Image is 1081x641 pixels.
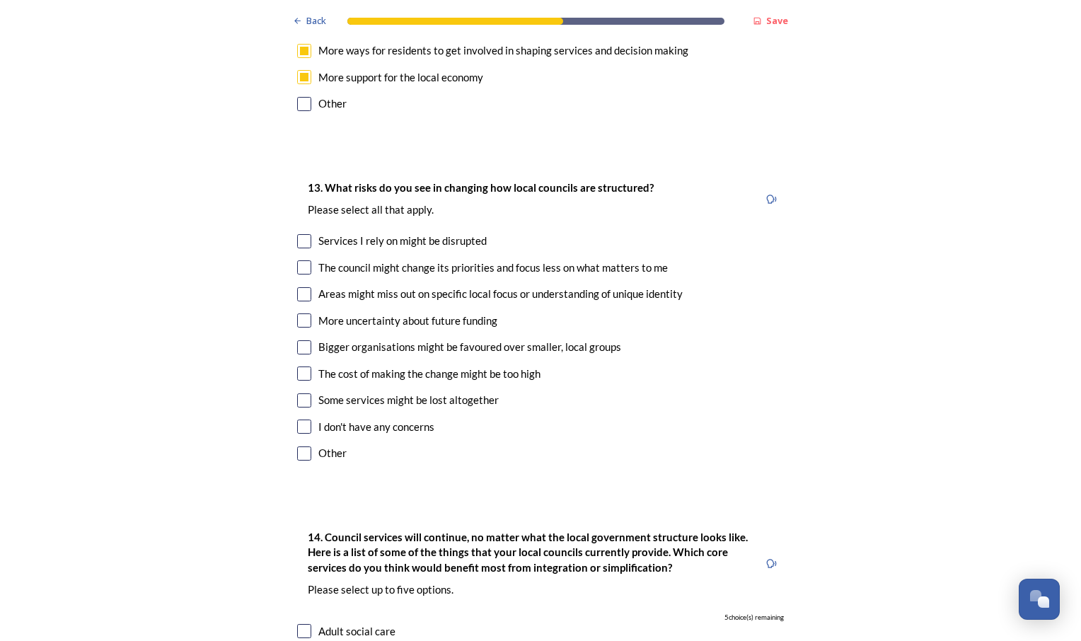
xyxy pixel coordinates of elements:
div: Areas might miss out on specific local focus or understanding of unique identity [318,286,683,302]
div: Adult social care [318,623,395,640]
p: Please select up to five options. [308,582,748,597]
span: Back [306,14,326,28]
div: More ways for residents to get involved in shaping services and decision making [318,42,688,59]
div: Other [318,96,347,112]
button: Open Chat [1019,579,1060,620]
strong: 14. Council services will continue, no matter what the local government structure looks like. Her... [308,531,750,574]
div: More support for the local economy [318,69,483,86]
div: Some services might be lost altogether [318,392,499,408]
p: Please select all that apply. [308,202,654,217]
strong: 13. What risks do you see in changing how local councils are structured? [308,181,654,194]
div: Other [318,445,347,461]
strong: Save [766,14,788,27]
div: Bigger organisations might be favoured over smaller, local groups [318,339,621,355]
span: 5 choice(s) remaining [724,613,784,623]
div: More uncertainty about future funding [318,313,497,329]
div: I don't have any concerns [318,419,434,435]
div: The council might change its priorities and focus less on what matters to me [318,260,668,276]
div: Services I rely on might be disrupted [318,233,487,249]
div: The cost of making the change might be too high [318,366,540,382]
